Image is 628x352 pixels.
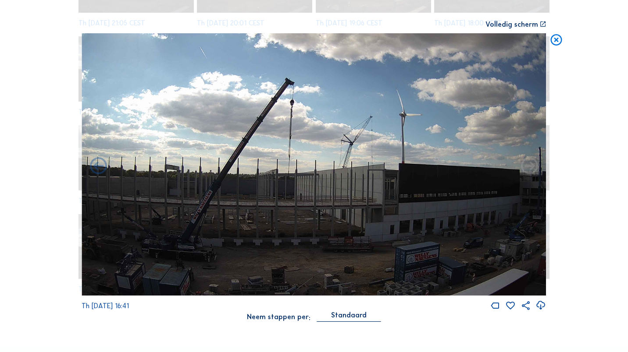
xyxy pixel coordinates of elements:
[485,21,538,28] div: Volledig scherm
[82,33,546,296] img: Image
[519,156,540,177] i: Back
[331,311,367,319] div: Standaard
[82,302,129,310] span: Th [DATE] 16:41
[317,311,381,321] div: Standaard
[88,156,109,177] i: Forward
[247,313,310,320] div: Neem stappen per:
